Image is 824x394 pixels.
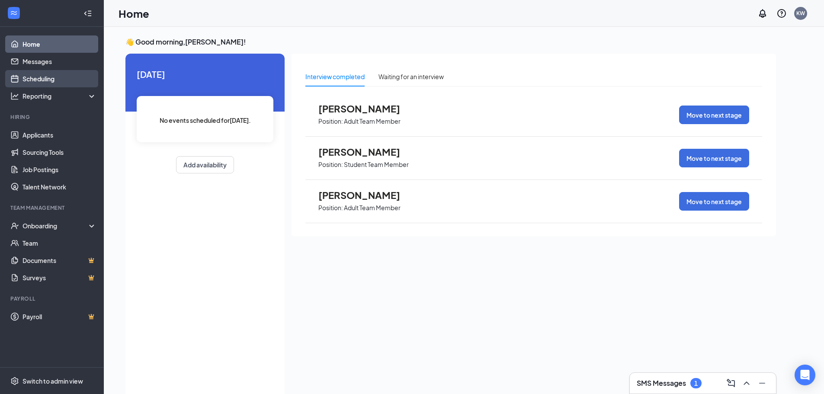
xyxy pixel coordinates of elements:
[137,67,273,81] span: [DATE]
[22,221,89,230] div: Onboarding
[318,103,414,114] span: [PERSON_NAME]
[22,70,96,87] a: Scheduling
[796,10,805,17] div: KW
[776,8,787,19] svg: QuestionInfo
[741,378,752,388] svg: ChevronUp
[176,156,234,173] button: Add availability
[22,92,97,100] div: Reporting
[22,377,83,385] div: Switch to admin view
[694,380,698,387] div: 1
[22,161,96,178] a: Job Postings
[318,160,343,169] p: Position:
[10,295,95,302] div: Payroll
[344,204,401,212] p: Adult Team Member
[22,234,96,252] a: Team
[318,117,343,125] p: Position:
[125,37,776,47] h3: 👋 Good morning, [PERSON_NAME] !
[119,6,149,21] h1: Home
[679,149,749,167] button: Move to next stage
[22,252,96,269] a: DocumentsCrown
[679,192,749,211] button: Move to next stage
[757,8,768,19] svg: Notifications
[10,92,19,100] svg: Analysis
[637,378,686,388] h3: SMS Messages
[22,144,96,161] a: Sourcing Tools
[344,160,409,169] p: Student Team Member
[305,72,365,81] div: Interview completed
[378,72,444,81] div: Waiting for an interview
[22,35,96,53] a: Home
[22,53,96,70] a: Messages
[740,376,753,390] button: ChevronUp
[10,113,95,121] div: Hiring
[22,308,96,325] a: PayrollCrown
[755,376,769,390] button: Minimize
[679,106,749,124] button: Move to next stage
[22,178,96,195] a: Talent Network
[318,204,343,212] p: Position:
[10,377,19,385] svg: Settings
[10,221,19,230] svg: UserCheck
[726,378,736,388] svg: ComposeMessage
[160,115,251,125] span: No events scheduled for [DATE] .
[318,146,414,157] span: [PERSON_NAME]
[795,365,815,385] div: Open Intercom Messenger
[83,9,92,18] svg: Collapse
[22,269,96,286] a: SurveysCrown
[10,204,95,211] div: Team Management
[724,376,738,390] button: ComposeMessage
[757,378,767,388] svg: Minimize
[344,117,401,125] p: Adult Team Member
[22,126,96,144] a: Applicants
[318,189,414,201] span: [PERSON_NAME]
[10,9,18,17] svg: WorkstreamLogo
